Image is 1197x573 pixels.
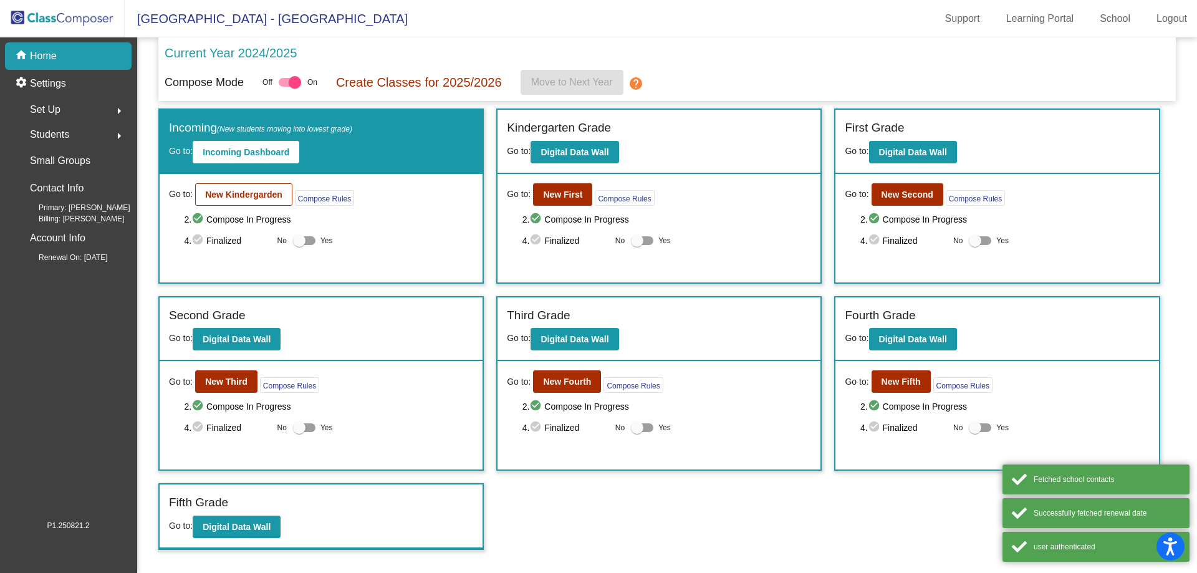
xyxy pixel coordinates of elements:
span: Yes [996,233,1009,248]
button: Move to Next Year [521,70,623,95]
span: Go to: [845,375,868,388]
button: Compose Rules [260,377,319,393]
button: New First [533,183,592,206]
p: Contact Info [30,180,84,197]
p: Home [30,49,57,64]
b: New Kindergarden [205,190,282,200]
span: No [953,422,963,433]
b: New Fifth [882,377,921,387]
label: Third Grade [507,307,570,325]
span: 4. Finalized [184,420,271,435]
b: New Third [205,377,248,387]
button: Compose Rules [603,377,663,393]
button: New Fourth [533,370,601,393]
span: Move to Next Year [531,77,613,87]
span: Go to: [845,333,868,343]
a: School [1090,9,1140,29]
span: Go to: [169,188,193,201]
button: Digital Data Wall [193,328,281,350]
mat-icon: check_circle [529,420,544,435]
span: No [953,235,963,246]
span: Go to: [845,188,868,201]
label: Second Grade [169,307,246,325]
b: Digital Data Wall [203,334,271,344]
span: 2. Compose In Progress [184,212,473,227]
button: Incoming Dashboard [193,141,299,163]
span: Go to: [507,375,531,388]
mat-icon: check_circle [529,233,544,248]
button: Digital Data Wall [869,141,957,163]
span: 2. Compose In Progress [184,399,473,414]
span: Set Up [30,101,60,118]
b: New Fourth [543,377,591,387]
span: Yes [320,233,333,248]
p: Current Year 2024/2025 [165,44,297,62]
mat-icon: check_circle [868,420,883,435]
span: 4. Finalized [184,233,271,248]
span: 4. Finalized [860,233,947,248]
mat-icon: check_circle [191,399,206,414]
button: Digital Data Wall [531,328,618,350]
span: Off [262,77,272,88]
a: Learning Portal [996,9,1084,29]
button: Compose Rules [946,190,1005,206]
a: Logout [1147,9,1197,29]
b: Digital Data Wall [879,147,947,157]
mat-icon: check_circle [191,420,206,435]
p: Account Info [30,229,85,247]
div: Fetched school contacts [1034,474,1180,485]
span: Billing: [PERSON_NAME] [19,213,124,224]
mat-icon: check_circle [529,399,544,414]
button: Compose Rules [295,190,354,206]
b: New First [543,190,582,200]
span: Primary: [PERSON_NAME] [19,202,130,213]
b: Digital Data Wall [541,147,608,157]
mat-icon: check_circle [868,233,883,248]
label: Incoming [169,119,352,137]
span: 2. Compose In Progress [860,212,1150,227]
a: Support [935,9,990,29]
span: Yes [658,233,671,248]
mat-icon: home [15,49,30,64]
button: Digital Data Wall [531,141,618,163]
p: Settings [30,76,66,91]
span: Go to: [169,146,193,156]
b: Digital Data Wall [203,522,271,532]
mat-icon: arrow_right [112,104,127,118]
div: Successfully fetched renewal date [1034,508,1180,519]
span: Students [30,126,69,143]
span: Yes [996,420,1009,435]
span: 4. Finalized [522,420,609,435]
button: Digital Data Wall [193,516,281,538]
span: 2. Compose In Progress [860,399,1150,414]
span: 4. Finalized [522,233,609,248]
span: Yes [320,420,333,435]
label: Fifth Grade [169,494,228,512]
span: Go to: [845,146,868,156]
span: No [277,235,287,246]
b: Digital Data Wall [541,334,608,344]
div: user authenticated [1034,541,1180,552]
span: (New students moving into lowest grade) [217,125,352,133]
button: Compose Rules [595,190,654,206]
span: Go to: [169,375,193,388]
p: Compose Mode [165,74,244,91]
span: No [615,422,625,433]
mat-icon: check_circle [191,212,206,227]
b: Incoming Dashboard [203,147,289,157]
span: No [615,235,625,246]
button: New Second [872,183,943,206]
span: Go to: [169,521,193,531]
span: 2. Compose In Progress [522,212,812,227]
button: Digital Data Wall [869,328,957,350]
button: New Fifth [872,370,931,393]
span: Go to: [507,188,531,201]
mat-icon: help [628,76,643,91]
mat-icon: arrow_right [112,128,127,143]
mat-icon: check_circle [529,212,544,227]
span: No [277,422,287,433]
b: New Second [882,190,933,200]
span: Go to: [169,333,193,343]
button: New Third [195,370,257,393]
span: Go to: [507,146,531,156]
